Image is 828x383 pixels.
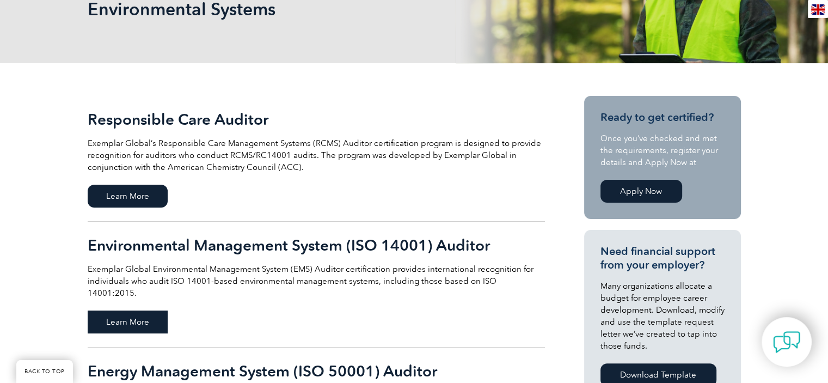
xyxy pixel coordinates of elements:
[88,185,168,208] span: Learn More
[88,96,545,222] a: Responsible Care Auditor Exemplar Global’s Responsible Care Management Systems (RCMS) Auditor cer...
[88,137,545,173] p: Exemplar Global’s Responsible Care Management Systems (RCMS) Auditor certification program is des...
[600,245,725,272] h3: Need financial support from your employer?
[773,329,800,356] img: contact-chat.png
[811,4,825,15] img: en
[88,236,545,254] h2: Environmental Management System (ISO 14001) Auditor
[600,111,725,124] h3: Ready to get certified?
[600,180,682,203] a: Apply Now
[88,222,545,348] a: Environmental Management System (ISO 14001) Auditor Exemplar Global Environmental Management Syst...
[600,132,725,168] p: Once you’ve checked and met the requirements, register your details and Apply Now at
[88,111,545,128] h2: Responsible Care Auditor
[88,311,168,333] span: Learn More
[88,362,545,380] h2: Energy Management System (ISO 50001) Auditor
[16,360,73,383] a: BACK TO TOP
[600,280,725,352] p: Many organizations allocate a budget for employee career development. Download, modify and use th...
[88,263,545,299] p: Exemplar Global Environmental Management System (EMS) Auditor certification provides internationa...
